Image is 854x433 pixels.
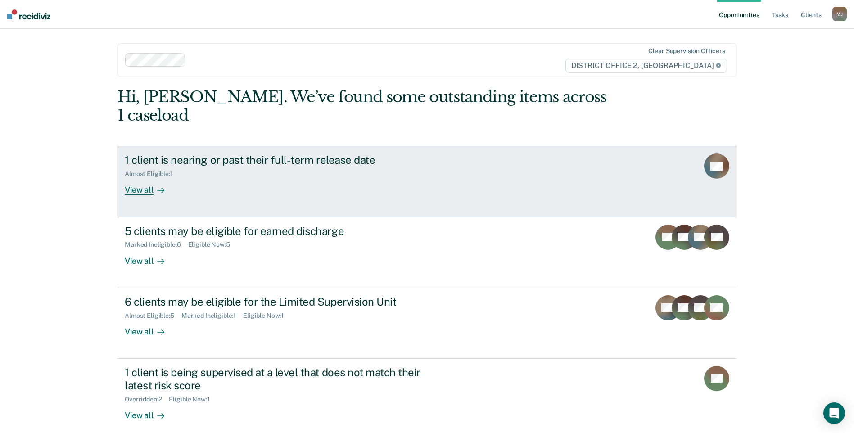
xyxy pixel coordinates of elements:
div: Overridden : 2 [125,396,169,403]
div: Clear supervision officers [648,47,725,55]
div: Eligible Now : 1 [243,312,291,320]
div: Almost Eligible : 1 [125,170,180,178]
div: Marked Ineligible : 6 [125,241,188,248]
div: 1 client is being supervised at a level that does not match their latest risk score [125,366,441,392]
div: Eligible Now : 1 [169,396,217,403]
div: 5 clients may be eligible for earned discharge [125,225,441,238]
a: 5 clients may be eligible for earned dischargeMarked Ineligible:6Eligible Now:5View all [117,217,737,288]
button: MJ [832,7,847,21]
a: 6 clients may be eligible for the Limited Supervision UnitAlmost Eligible:5Marked Ineligible:1Eli... [117,288,737,359]
img: Recidiviz [7,9,50,19]
a: 1 client is nearing or past their full-term release dateAlmost Eligible:1View all [117,146,737,217]
div: View all [125,403,175,420]
div: View all [125,248,175,266]
span: DISTRICT OFFICE 2, [GEOGRAPHIC_DATA] [565,59,727,73]
div: 1 client is nearing or past their full-term release date [125,153,441,167]
div: View all [125,178,175,195]
div: Almost Eligible : 5 [125,312,181,320]
div: Eligible Now : 5 [188,241,237,248]
div: Hi, [PERSON_NAME]. We’ve found some outstanding items across 1 caseload [117,88,613,125]
div: Open Intercom Messenger [823,402,845,424]
div: 6 clients may be eligible for the Limited Supervision Unit [125,295,441,308]
div: View all [125,319,175,337]
div: Marked Ineligible : 1 [181,312,243,320]
div: M J [832,7,847,21]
